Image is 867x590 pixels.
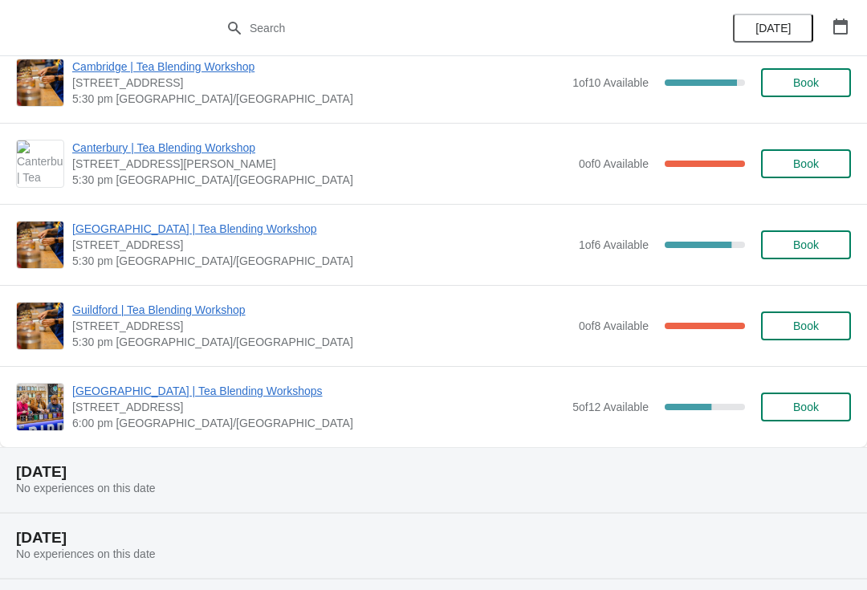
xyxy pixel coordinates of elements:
[17,222,63,268] img: London Covent Garden | Tea Blending Workshop | 11 Monmouth St, London, WC2H 9DA | 5:30 pm Europe/...
[761,393,851,421] button: Book
[16,464,851,480] h2: [DATE]
[72,156,571,172] span: [STREET_ADDRESS][PERSON_NAME]
[17,303,63,349] img: Guildford | Tea Blending Workshop | 5 Market Street, Guildford, GU1 4LB | 5:30 pm Europe/London
[72,91,564,107] span: 5:30 pm [GEOGRAPHIC_DATA]/[GEOGRAPHIC_DATA]
[17,59,63,106] img: Cambridge | Tea Blending Workshop | 8-9 Green Street, Cambridge, CB2 3JU | 5:30 pm Europe/London
[72,302,571,318] span: Guildford | Tea Blending Workshop
[72,399,564,415] span: [STREET_ADDRESS]
[793,76,819,89] span: Book
[733,14,813,43] button: [DATE]
[72,140,571,156] span: Canterbury | Tea Blending Workshop
[249,14,650,43] input: Search
[572,401,649,413] span: 5 of 12 Available
[579,319,649,332] span: 0 of 8 Available
[793,157,819,170] span: Book
[761,68,851,97] button: Book
[572,76,649,89] span: 1 of 10 Available
[17,384,63,430] img: Glasgow | Tea Blending Workshops | 215 Byres Road, Glasgow G12 8UD, UK | 6:00 pm Europe/London
[793,319,819,332] span: Book
[755,22,791,35] span: [DATE]
[579,238,649,251] span: 1 of 6 Available
[16,482,156,494] span: No experiences on this date
[761,230,851,259] button: Book
[72,59,564,75] span: Cambridge | Tea Blending Workshop
[16,547,156,560] span: No experiences on this date
[579,157,649,170] span: 0 of 0 Available
[793,401,819,413] span: Book
[72,75,564,91] span: [STREET_ADDRESS]
[17,140,63,187] img: Canterbury | Tea Blending Workshop | 13, The Parade, Canterbury, Kent, CT1 2SG | 5:30 pm Europe/L...
[761,149,851,178] button: Book
[72,334,571,350] span: 5:30 pm [GEOGRAPHIC_DATA]/[GEOGRAPHIC_DATA]
[72,253,571,269] span: 5:30 pm [GEOGRAPHIC_DATA]/[GEOGRAPHIC_DATA]
[793,238,819,251] span: Book
[16,530,851,546] h2: [DATE]
[72,237,571,253] span: [STREET_ADDRESS]
[72,415,564,431] span: 6:00 pm [GEOGRAPHIC_DATA]/[GEOGRAPHIC_DATA]
[761,311,851,340] button: Book
[72,172,571,188] span: 5:30 pm [GEOGRAPHIC_DATA]/[GEOGRAPHIC_DATA]
[72,221,571,237] span: [GEOGRAPHIC_DATA] | Tea Blending Workshop
[72,383,564,399] span: [GEOGRAPHIC_DATA] | Tea Blending Workshops
[72,318,571,334] span: [STREET_ADDRESS]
